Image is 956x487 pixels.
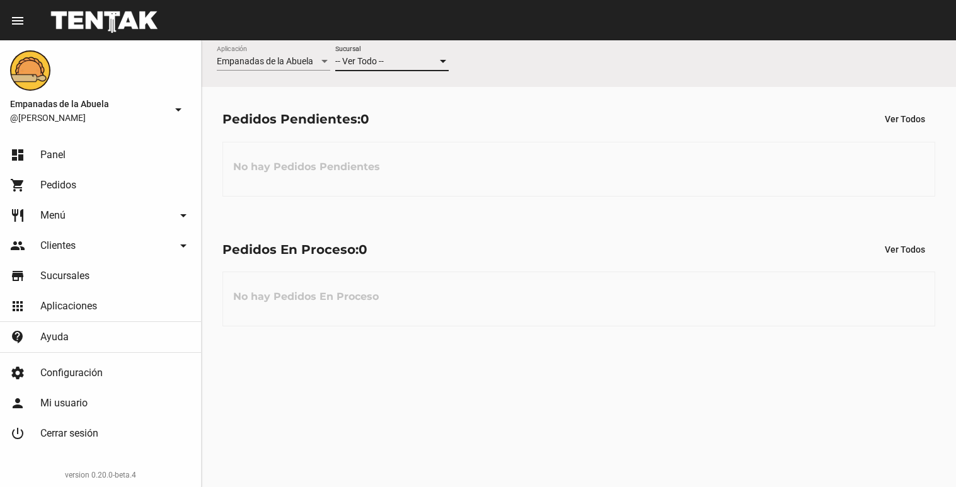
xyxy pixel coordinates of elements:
button: Ver Todos [875,238,935,261]
mat-icon: contact_support [10,329,25,345]
span: Clientes [40,239,76,252]
span: Pedidos [40,179,76,192]
span: Aplicaciones [40,300,97,312]
mat-icon: arrow_drop_down [171,102,186,117]
button: Ver Todos [875,108,935,130]
h3: No hay Pedidos Pendientes [223,148,390,186]
span: Empanadas de la Abuela [217,56,313,66]
mat-icon: settings [10,365,25,381]
mat-icon: people [10,238,25,253]
span: @[PERSON_NAME] [10,112,166,124]
span: Ver Todos [885,244,925,255]
mat-icon: menu [10,13,25,28]
span: Menú [40,209,66,222]
mat-icon: store [10,268,25,284]
span: 0 [359,242,367,257]
mat-icon: power_settings_new [10,426,25,441]
mat-icon: shopping_cart [10,178,25,193]
span: Mi usuario [40,397,88,410]
mat-icon: arrow_drop_down [176,238,191,253]
span: -- Ver Todo -- [335,56,384,66]
span: Ver Todos [885,114,925,124]
span: Ayuda [40,331,69,343]
span: Cerrar sesión [40,427,98,440]
span: Empanadas de la Abuela [10,96,166,112]
mat-icon: dashboard [10,147,25,163]
span: Configuración [40,367,103,379]
img: f0136945-ed32-4f7c-91e3-a375bc4bb2c5.png [10,50,50,91]
span: Panel [40,149,66,161]
mat-icon: restaurant [10,208,25,223]
div: Pedidos En Proceso: [222,239,367,260]
h3: No hay Pedidos En Proceso [223,278,389,316]
span: Sucursales [40,270,89,282]
div: version 0.20.0-beta.4 [10,469,191,481]
mat-icon: apps [10,299,25,314]
div: Pedidos Pendientes: [222,109,369,129]
span: 0 [360,112,369,127]
mat-icon: person [10,396,25,411]
mat-icon: arrow_drop_down [176,208,191,223]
